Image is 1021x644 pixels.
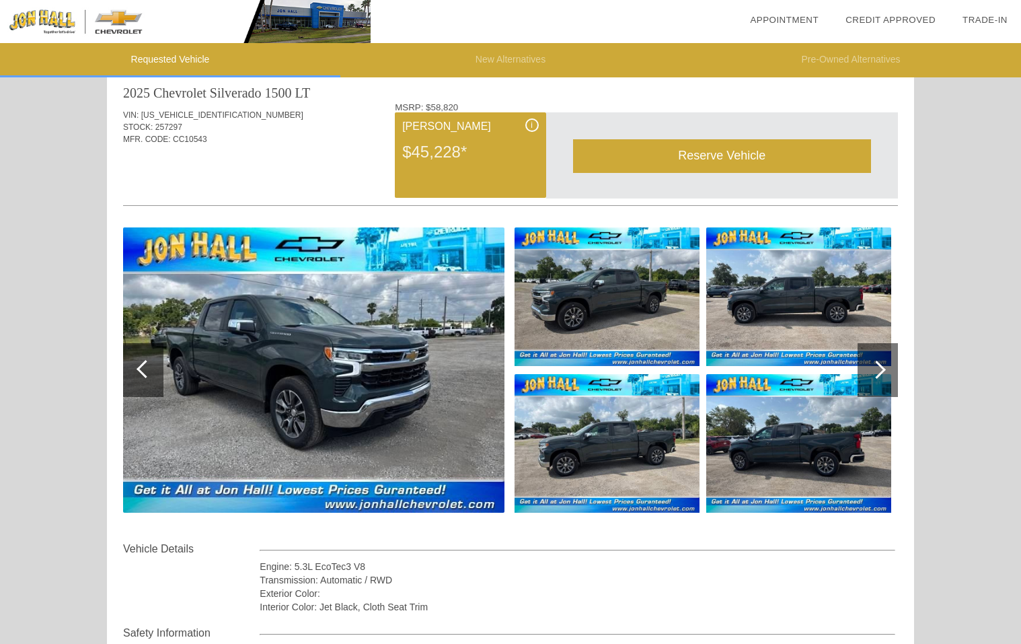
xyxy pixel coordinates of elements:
[515,374,699,513] img: 3.jpg
[295,83,311,102] div: LT
[123,122,153,132] span: STOCK:
[845,15,936,25] a: Credit Approved
[123,541,260,557] div: Vehicle Details
[123,110,139,120] span: VIN:
[260,573,895,587] div: Transmission: Automatic / RWD
[123,625,260,641] div: Safety Information
[706,374,891,513] img: 5.jpg
[395,102,898,112] div: MSRP: $58,820
[573,139,871,172] div: Reserve Vehicle
[173,135,207,144] span: CC10543
[155,122,182,132] span: 257297
[340,43,681,77] li: New Alternatives
[123,166,898,187] div: Quoted on [DATE] 10:31:31 AM
[402,118,538,135] div: [PERSON_NAME]
[123,227,504,513] img: 1.jpg
[706,227,891,366] img: 4.jpg
[260,560,895,573] div: Engine: 5.3L EcoTec3 V8
[260,600,895,614] div: Interior Color: Jet Black, Cloth Seat Trim
[123,83,292,102] div: 2025 Chevrolet Silverado 1500
[141,110,303,120] span: [US_VEHICLE_IDENTIFICATION_NUMBER]
[123,135,171,144] span: MFR. CODE:
[681,43,1021,77] li: Pre-Owned Alternatives
[531,120,533,130] span: i
[962,15,1008,25] a: Trade-In
[260,587,895,600] div: Exterior Color:
[515,227,699,366] img: 2.jpg
[402,135,538,170] div: $45,228*
[750,15,819,25] a: Appointment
